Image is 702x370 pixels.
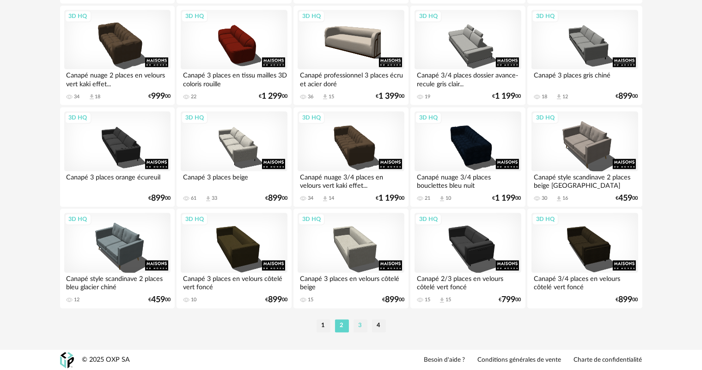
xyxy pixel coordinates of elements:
[415,213,442,225] div: 3D HQ
[531,69,638,88] div: Canapé 3 places gris chiné
[378,93,399,100] span: 1 399
[60,352,74,368] img: OXP
[493,195,521,202] div: € 00
[64,273,171,291] div: Canapé style scandinave 2 places bleu glacier chiné
[410,107,525,207] a: 3D HQ Canapé nuage 3/4 places bouclettes bleu nuit 21 Download icon 10 €1 19900
[532,112,559,124] div: 3D HQ
[60,6,175,105] a: 3D HQ Canapé nuage 2 places en velours vert kaki effet... 34 Download icon 18 €99900
[495,93,516,100] span: 1 199
[308,195,313,202] div: 34
[181,10,208,22] div: 3D HQ
[616,297,638,303] div: € 00
[60,107,175,207] a: 3D HQ Canapé 3 places orange écureuil €89900
[354,319,367,332] li: 3
[268,297,282,303] span: 899
[64,69,171,88] div: Canapé nuage 2 places en velours vert kaki effet...
[205,195,212,202] span: Download icon
[177,6,291,105] a: 3D HQ Canapé 3 places en tissu mailles 3D coloris rouille 22 €1 29900
[322,93,329,100] span: Download icon
[308,297,313,303] div: 15
[446,297,451,303] div: 15
[616,195,638,202] div: € 00
[425,195,430,202] div: 21
[495,195,516,202] span: 1 199
[410,209,525,308] a: 3D HQ Canapé 2/3 places en velours côtelé vert foncé 15 Download icon 15 €79900
[424,356,465,364] a: Besoin d'aide ?
[499,297,521,303] div: € 00
[65,112,92,124] div: 3D HQ
[415,112,442,124] div: 3D HQ
[148,195,171,202] div: € 00
[527,209,642,308] a: 3D HQ Canapé 3/4 places en velours côtelé vert foncé €89900
[293,6,408,105] a: 3D HQ Canapé professionnel 3 places écru et acier doré 36 Download icon 15 €1 39900
[82,356,130,364] div: © 2025 OXP SA
[532,213,559,225] div: 3D HQ
[262,93,282,100] span: 1 299
[191,297,196,303] div: 10
[425,297,430,303] div: 15
[542,195,547,202] div: 30
[382,297,404,303] div: € 00
[151,297,165,303] span: 459
[410,6,525,105] a: 3D HQ Canapé 3/4 places dossier avance-recule gris clair... 19 €1 19900
[446,195,451,202] div: 10
[385,297,399,303] span: 899
[181,213,208,225] div: 3D HQ
[60,209,175,308] a: 3D HQ Canapé style scandinave 2 places bleu glacier chiné 12 €45900
[293,209,408,308] a: 3D HQ Canapé 3 places en velours côtelé beige 15 €89900
[425,94,430,100] div: 19
[293,107,408,207] a: 3D HQ Canapé nuage 3/4 places en velours vert kaki effet... 34 Download icon 14 €1 19900
[298,69,404,88] div: Canapé professionnel 3 places écru et acier doré
[181,69,287,88] div: Canapé 3 places en tissu mailles 3D coloris rouille
[181,273,287,291] div: Canapé 3 places en velours côtelé vert foncé
[329,94,334,100] div: 15
[527,107,642,207] a: 3D HQ Canapé style scandinave 2 places beige [GEOGRAPHIC_DATA] 30 Download icon 16 €45900
[619,195,633,202] span: 459
[88,93,95,100] span: Download icon
[259,93,287,100] div: € 00
[562,94,568,100] div: 12
[555,93,562,100] span: Download icon
[64,171,171,190] div: Canapé 3 places orange écureuil
[298,171,404,190] div: Canapé nuage 3/4 places en velours vert kaki effet...
[265,297,287,303] div: € 00
[502,297,516,303] span: 799
[151,93,165,100] span: 999
[212,195,217,202] div: 33
[616,93,638,100] div: € 00
[65,10,92,22] div: 3D HQ
[317,319,330,332] li: 1
[322,195,329,202] span: Download icon
[191,94,196,100] div: 22
[298,213,325,225] div: 3D HQ
[265,195,287,202] div: € 00
[439,195,446,202] span: Download icon
[376,93,404,100] div: € 00
[148,93,171,100] div: € 00
[298,273,404,291] div: Canapé 3 places en velours côtelé beige
[177,107,291,207] a: 3D HQ Canapé 3 places beige 61 Download icon 33 €89900
[415,171,521,190] div: Canapé nuage 3/4 places bouclettes bleu nuit
[65,213,92,225] div: 3D HQ
[74,94,80,100] div: 34
[298,10,325,22] div: 3D HQ
[562,195,568,202] div: 16
[619,93,633,100] span: 899
[335,319,349,332] li: 2
[372,319,386,332] li: 4
[415,69,521,88] div: Canapé 3/4 places dossier avance-recule gris clair...
[478,356,562,364] a: Conditions générales de vente
[555,195,562,202] span: Download icon
[308,94,313,100] div: 36
[439,297,446,304] span: Download icon
[415,10,442,22] div: 3D HQ
[298,112,325,124] div: 3D HQ
[532,10,559,22] div: 3D HQ
[181,171,287,190] div: Canapé 3 places beige
[74,297,80,303] div: 12
[181,112,208,124] div: 3D HQ
[531,273,638,291] div: Canapé 3/4 places en velours côtelé vert foncé
[191,195,196,202] div: 61
[415,273,521,291] div: Canapé 2/3 places en velours côtelé vert foncé
[148,297,171,303] div: € 00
